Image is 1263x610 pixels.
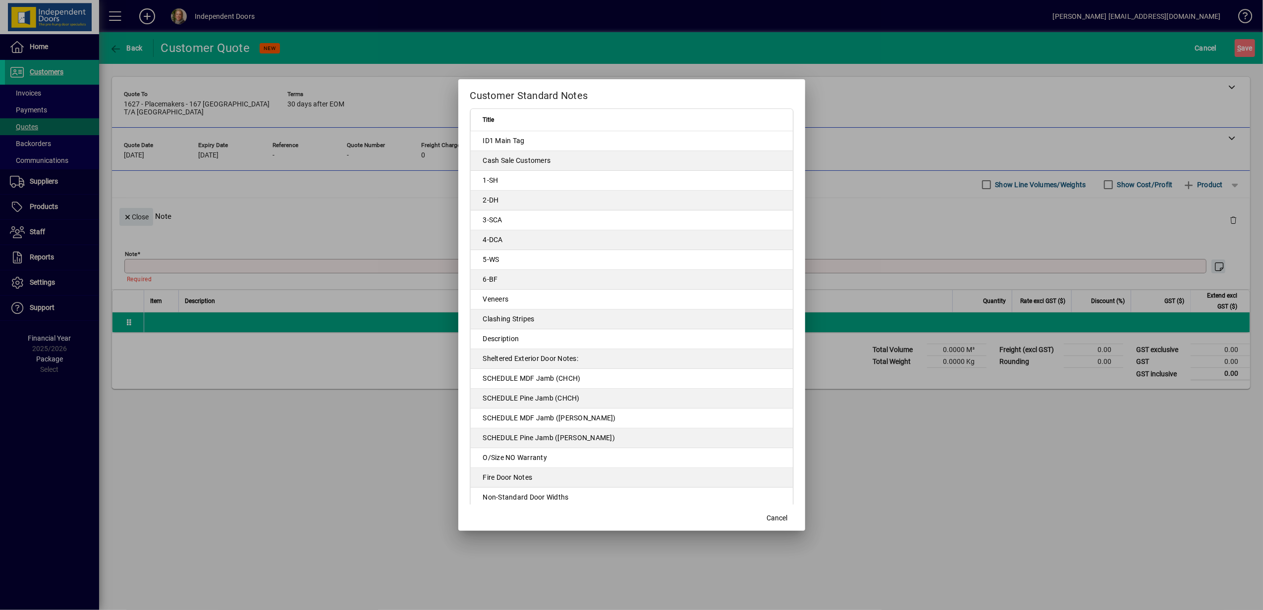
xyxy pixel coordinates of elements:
td: O/Size NO Warranty [471,448,793,468]
td: SCHEDULE MDF Jamb (CHCH) [471,369,793,389]
td: 4-DCA [471,230,793,250]
td: Non-Standard Door Widths [471,488,793,508]
td: Veneers [471,290,793,309]
td: 1-SH [471,171,793,191]
td: Clashing Stripes [471,309,793,329]
td: 6-BF [471,270,793,290]
td: Fire Door Notes [471,468,793,488]
td: Cash Sale Customers [471,151,793,171]
td: 5-WS [471,250,793,270]
span: Cancel [767,513,788,523]
td: 2-DH [471,191,793,210]
td: 3-SCA [471,210,793,230]
button: Cancel [762,509,793,527]
td: ID1 Main Tag [471,131,793,151]
td: Sheltered Exterior Door Notes: [471,349,793,369]
td: SCHEDULE Pine Jamb (CHCH) [471,389,793,408]
td: SCHEDULE MDF Jamb ([PERSON_NAME]) [471,408,793,428]
span: Title [483,114,494,125]
td: SCHEDULE Pine Jamb ([PERSON_NAME]) [471,428,793,448]
td: Description [471,329,793,349]
h2: Customer Standard Notes [458,79,805,108]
